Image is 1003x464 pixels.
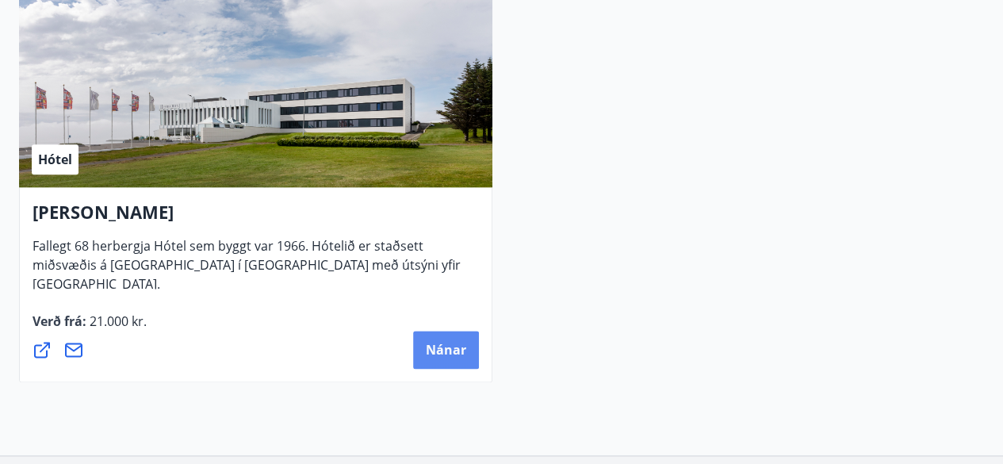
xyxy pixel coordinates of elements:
[38,151,72,168] span: Hótel
[33,200,479,236] h4: [PERSON_NAME]
[86,313,147,330] span: 21.000 kr.
[33,237,461,305] span: Fallegt 68 herbergja Hótel sem byggt var 1966. Hótelið er staðsett miðsvæðis á [GEOGRAPHIC_DATA] ...
[33,313,147,343] span: Verð frá :
[426,341,466,359] span: Nánar
[413,331,479,369] button: Nánar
